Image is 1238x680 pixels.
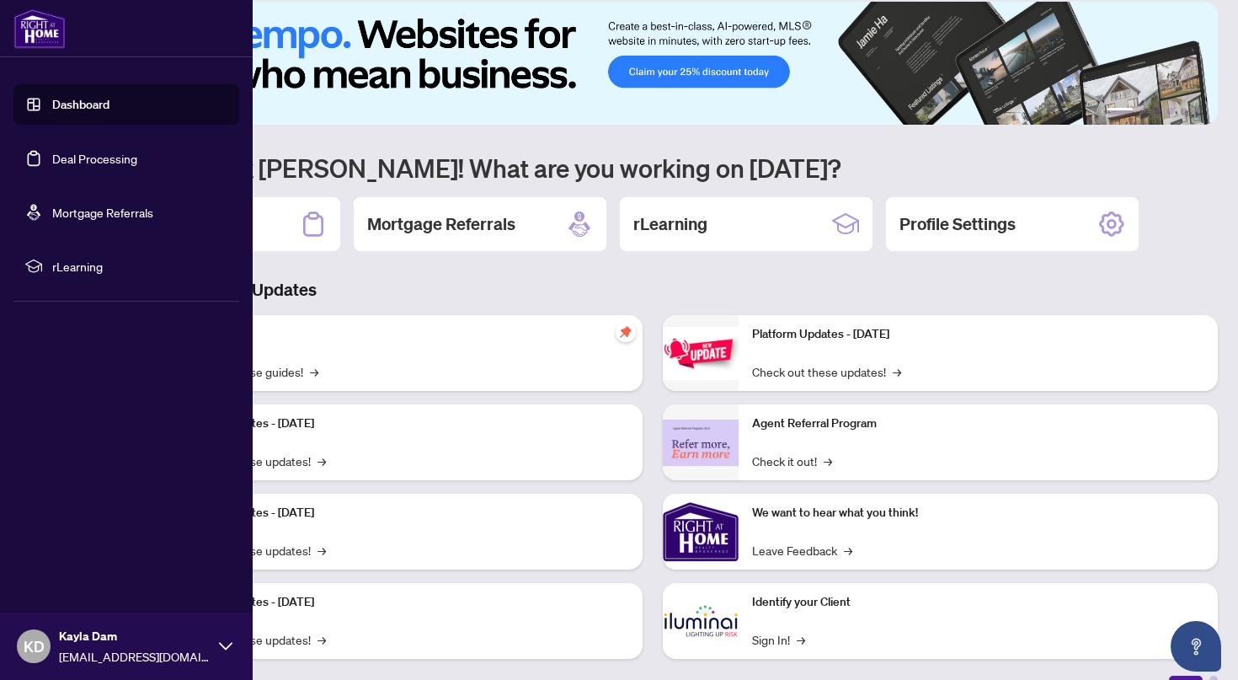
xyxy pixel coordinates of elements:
[1194,108,1201,115] button: 6
[52,151,137,166] a: Deal Processing
[899,212,1016,236] h2: Profile Settings
[88,2,1218,125] img: Slide 0
[663,420,739,466] img: Agent Referral Program
[88,152,1218,184] h1: Welcome back [PERSON_NAME]! What are you working on [DATE]?
[59,647,211,666] span: [EMAIL_ADDRESS][DOMAIN_NAME]
[318,452,326,470] span: →
[797,630,805,649] span: →
[752,325,1204,344] p: Platform Updates - [DATE]
[318,541,326,560] span: →
[893,362,901,381] span: →
[663,327,739,380] img: Platform Updates - June 23, 2025
[1167,108,1174,115] button: 4
[52,97,109,112] a: Dashboard
[752,593,1204,612] p: Identify your Client
[663,583,739,659] img: Identify your Client
[177,504,629,522] p: Platform Updates - [DATE]
[633,212,707,236] h2: rLearning
[1107,108,1134,115] button: 1
[177,415,629,433] p: Platform Updates - [DATE]
[752,541,852,560] a: Leave Feedback→
[844,541,852,560] span: →
[367,212,515,236] h2: Mortgage Referrals
[752,630,805,649] a: Sign In!→
[13,8,66,49] img: logo
[52,257,227,276] span: rLearning
[310,362,318,381] span: →
[752,362,901,381] a: Check out these updates!→
[663,494,739,570] img: We want to hear what you think!
[1140,108,1147,115] button: 2
[752,452,832,470] a: Check it out!→
[752,504,1204,522] p: We want to hear what you think!
[52,205,153,220] a: Mortgage Referrals
[59,627,211,645] span: Kayla Dam
[24,634,45,658] span: KD
[1181,108,1187,115] button: 5
[88,278,1218,302] h3: Brokerage & Industry Updates
[1154,108,1161,115] button: 3
[752,415,1204,433] p: Agent Referral Program
[1171,621,1221,672] button: Open asap
[177,593,629,612] p: Platform Updates - [DATE]
[824,452,832,470] span: →
[177,325,629,344] p: Self-Help
[616,322,636,342] span: pushpin
[318,630,326,649] span: →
